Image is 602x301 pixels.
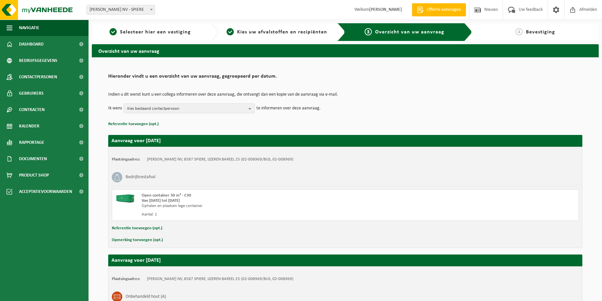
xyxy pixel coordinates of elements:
[256,103,321,113] p: te informeren over deze aanvraag.
[126,172,155,182] h3: Bedrijfsrestafval
[19,118,39,134] span: Kalender
[111,138,161,143] strong: Aanvraag voor [DATE]
[19,134,44,151] span: Rapportage
[526,29,555,35] span: Bevestiging
[19,151,47,167] span: Documenten
[19,20,39,36] span: Navigatie
[227,28,234,35] span: 2
[19,167,49,183] span: Product Shop
[425,7,463,13] span: Offerte aanvragen
[112,277,140,281] strong: Plaatsingsadres:
[365,28,372,35] span: 3
[3,287,110,301] iframe: chat widget
[147,276,293,282] td: [PERSON_NAME] NV, 8587 SPIERE, IJZEREN BAREEL 25 (02-008969/BUS, 02-008969)
[142,198,180,203] strong: Van [DATE] tot [DATE]
[112,224,162,233] button: Referentie toevoegen (opt.)
[108,74,582,83] h2: Hieronder vindt u een overzicht van uw aanvraag, gegroepeerd per datum.
[19,85,44,102] span: Gebruikers
[375,29,444,35] span: Overzicht van uw aanvraag
[237,29,327,35] span: Kies uw afvalstoffen en recipiënten
[95,28,206,36] a: 1Selecteer hier een vestiging
[369,7,402,12] strong: [PERSON_NAME]
[120,29,191,35] span: Selecteer hier een vestiging
[19,52,57,69] span: Bedrijfsgegevens
[142,212,371,217] div: Aantal: 1
[92,44,599,57] h2: Overzicht van uw aanvraag
[87,5,155,14] span: VINCENT SHEPPARD NV - SPIERE
[124,103,255,113] button: Kies bestaand contactpersoon
[112,236,163,244] button: Opmerking toevoegen (opt.)
[142,193,191,198] span: Open container 30 m³ - C30
[110,28,117,35] span: 1
[111,258,161,263] strong: Aanvraag voor [DATE]
[19,102,45,118] span: Contracten
[515,28,523,35] span: 4
[112,157,140,161] strong: Plaatsingsadres:
[412,3,466,16] a: Offerte aanvragen
[87,5,155,15] span: VINCENT SHEPPARD NV - SPIERE
[108,120,159,128] button: Referentie toevoegen (opt.)
[147,157,293,162] td: [PERSON_NAME] NV, 8587 SPIERE, IJZEREN BAREEL 25 (02-008969/BUS, 02-008969)
[222,28,332,36] a: 2Kies uw afvalstoffen en recipiënten
[19,69,57,85] span: Contactpersonen
[115,193,135,203] img: HK-XC-30-GN-00.png
[19,183,72,200] span: Acceptatievoorwaarden
[19,36,44,52] span: Dashboard
[108,92,582,97] p: Indien u dit wenst kunt u een collega informeren over deze aanvraag, die ontvangt dan een kopie v...
[108,103,122,113] p: Ik wens
[142,203,371,209] div: Ophalen en plaatsen lege container
[127,104,246,114] span: Kies bestaand contactpersoon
